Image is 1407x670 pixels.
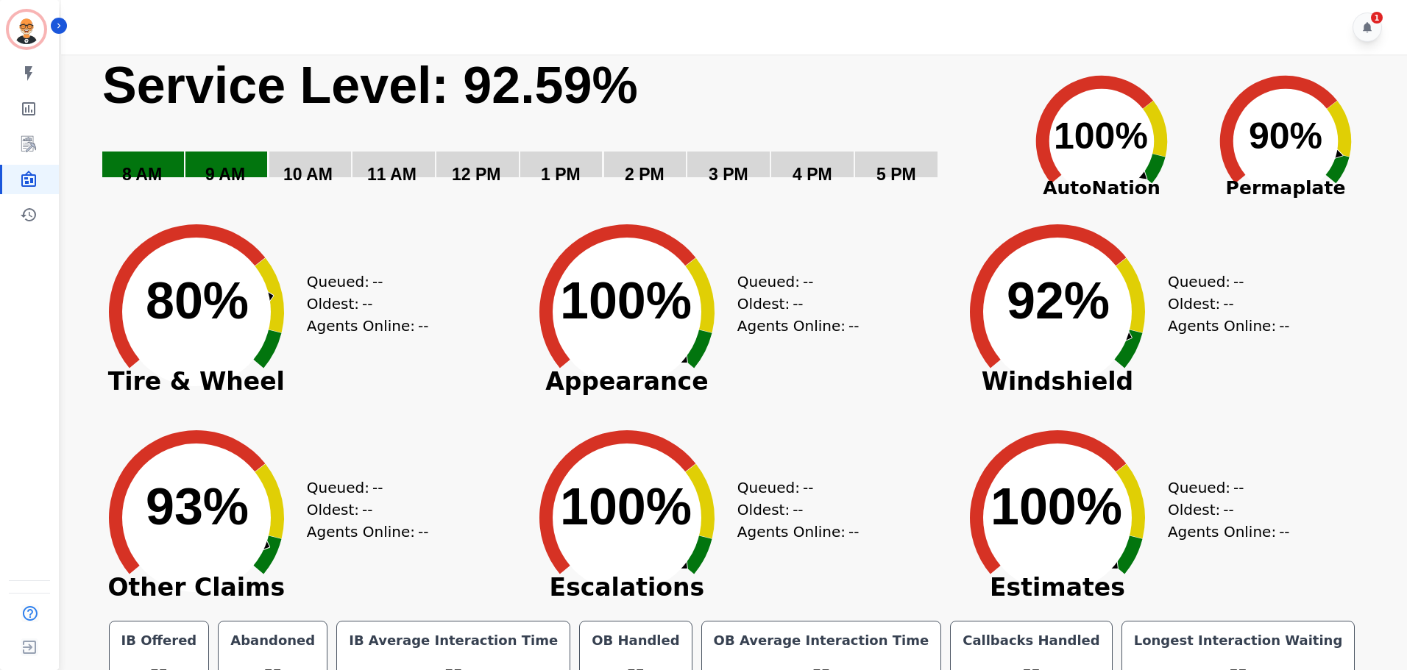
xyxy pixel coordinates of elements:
[1279,521,1289,543] span: --
[803,271,813,293] span: --
[793,499,803,521] span: --
[737,315,862,337] div: Agents Online:
[418,521,428,543] span: --
[589,630,682,651] div: OB Handled
[737,521,862,543] div: Agents Online:
[848,315,859,337] span: --
[517,374,737,389] span: Appearance
[711,630,932,651] div: OB Average Interaction Time
[737,271,848,293] div: Queued:
[1054,115,1148,157] text: 100%
[307,271,417,293] div: Queued:
[9,12,44,47] img: Bordered avatar
[1249,115,1322,157] text: 90%
[146,272,249,329] text: 80%
[848,521,859,543] span: --
[1279,315,1289,337] span: --
[372,477,383,499] span: --
[122,165,162,184] text: 8 AM
[1233,477,1244,499] span: --
[1233,271,1244,293] span: --
[1168,521,1293,543] div: Agents Online:
[307,293,417,315] div: Oldest:
[1007,272,1110,329] text: 92%
[362,499,372,521] span: --
[283,165,333,184] text: 10 AM
[227,630,318,651] div: Abandoned
[1371,12,1383,24] div: 1
[346,630,561,651] div: IB Average Interaction Time
[86,580,307,595] span: Other Claims
[1223,499,1233,521] span: --
[560,478,692,535] text: 100%
[372,271,383,293] span: --
[737,499,848,521] div: Oldest:
[307,477,417,499] div: Queued:
[362,293,372,315] span: --
[1168,499,1278,521] div: Oldest:
[307,521,432,543] div: Agents Online:
[1168,315,1293,337] div: Agents Online:
[803,477,813,499] span: --
[418,315,428,337] span: --
[960,630,1103,651] div: Callbacks Handled
[793,165,832,184] text: 4 PM
[990,478,1122,535] text: 100%
[452,165,500,184] text: 12 PM
[793,293,803,315] span: --
[1168,477,1278,499] div: Queued:
[1010,174,1194,202] span: AutoNation
[146,478,249,535] text: 93%
[86,374,307,389] span: Tire & Wheel
[560,272,692,329] text: 100%
[367,165,417,184] text: 11 AM
[737,293,848,315] div: Oldest:
[307,315,432,337] div: Agents Online:
[118,630,200,651] div: IB Offered
[876,165,916,184] text: 5 PM
[737,477,848,499] div: Queued:
[1168,293,1278,315] div: Oldest:
[101,54,1007,205] svg: Service Level: 0%
[102,57,638,114] text: Service Level: 92.59%
[1194,174,1378,202] span: Permaplate
[541,165,581,184] text: 1 PM
[625,165,664,184] text: 2 PM
[307,499,417,521] div: Oldest:
[947,374,1168,389] span: Windshield
[947,580,1168,595] span: Estimates
[205,165,245,184] text: 9 AM
[1131,630,1346,651] div: Longest Interaction Waiting
[517,580,737,595] span: Escalations
[709,165,748,184] text: 3 PM
[1168,271,1278,293] div: Queued:
[1223,293,1233,315] span: --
